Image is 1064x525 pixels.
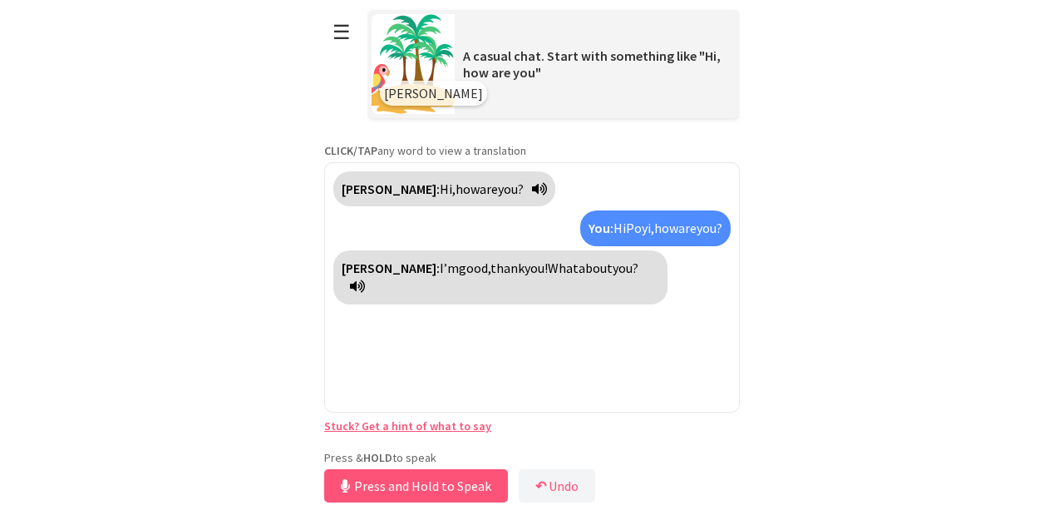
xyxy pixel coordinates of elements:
span: about [579,260,613,276]
span: are [678,220,697,236]
span: A casual chat. Start with something like "Hi, how are you" [463,47,721,81]
div: Click to translate [333,171,555,206]
a: Stuck? Get a hint of what to say [324,419,491,433]
span: [PERSON_NAME] [384,85,483,102]
strong: [PERSON_NAME]: [342,260,440,276]
span: how [654,220,678,236]
span: are [480,181,498,197]
span: you? [498,181,524,197]
div: Click to translate [333,250,667,305]
b: ↶ [535,478,546,494]
span: I’m [440,260,459,276]
p: Press & to speak [324,450,740,465]
button: ☰ [324,11,359,53]
span: good, [459,260,490,276]
span: you? [613,260,638,276]
span: Hi, [440,181,456,197]
span: Poyi, [626,220,654,236]
div: Click to translate [580,210,731,245]
strong: CLICK/TAP [324,143,377,158]
p: any word to view a translation [324,143,740,158]
button: Press and Hold to Speak [324,469,508,503]
span: What [548,260,579,276]
span: Hi [613,220,626,236]
strong: You: [589,220,613,236]
span: how [456,181,480,197]
span: you? [697,220,722,236]
img: Scenario Image [372,14,455,114]
span: you! [525,260,548,276]
strong: [PERSON_NAME]: [342,181,440,197]
span: thank [490,260,525,276]
strong: HOLD [363,450,392,465]
button: ↶Undo [519,469,595,503]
